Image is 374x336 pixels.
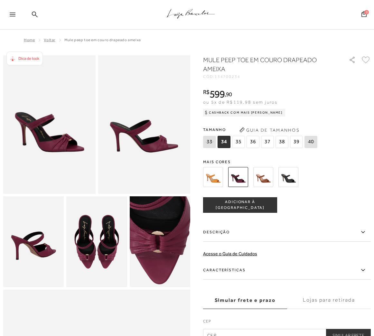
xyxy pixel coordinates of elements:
label: Descrição [203,223,371,242]
a: Acesse o Guia de Cuidados [203,251,257,256]
span: 90 [226,91,232,98]
span: 39 [290,136,303,148]
a: Voltar [44,38,55,42]
span: ADICIONAR À [GEOGRAPHIC_DATA] [203,199,277,210]
div: Cashback com Mais [PERSON_NAME] [203,109,285,117]
img: image [91,131,212,313]
span: MULE PEEP TOE EM COURO DRAPEADO AMEIXA [64,38,141,42]
button: ADICIONAR À [GEOGRAPHIC_DATA] [203,197,277,213]
span: 37 [261,136,274,148]
i: , [225,91,232,97]
img: MULE PEEP TOE EM COURO DRAPEADO CARAMELO [253,167,273,187]
label: Lojas para retirada [287,292,371,309]
span: 34 [218,136,230,148]
span: 35 [232,136,245,148]
span: Mais cores [203,160,371,164]
span: Tamanho [203,125,319,135]
img: MULE PEEP TOE EM COURO DRAPEADO AMARELO AÇAFRÃO [203,167,223,187]
div: CÓD: [203,75,332,79]
i: R$ [203,89,210,95]
h1: MULE PEEP TOE EM COURO DRAPEADO AMEIXA [203,55,324,73]
span: 0 [364,10,369,14]
img: image [3,196,64,287]
a: Home [24,38,35,42]
span: 33 [203,136,216,148]
span: Dica de look [18,56,39,61]
img: MULE PEEP TOE EM COURO DRAPEADO AMEIXA [228,167,248,187]
img: image [98,55,191,194]
label: Simular frete e prazo [203,292,287,309]
button: 0 [360,11,369,19]
span: 134700234 [215,74,240,79]
span: 40 [304,136,317,148]
img: MULE PEEP TOE EM COURO DRAPEADO PRETO [278,167,298,187]
label: CEP [203,318,371,327]
span: ou 5x de R$119,98 sem juros [203,99,277,105]
span: 38 [276,136,288,148]
button: Guia de Tamanhos [237,125,302,135]
label: Características [203,261,371,280]
span: 599 [210,88,225,100]
span: 36 [247,136,259,148]
img: image [66,196,127,287]
img: image [3,55,96,194]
